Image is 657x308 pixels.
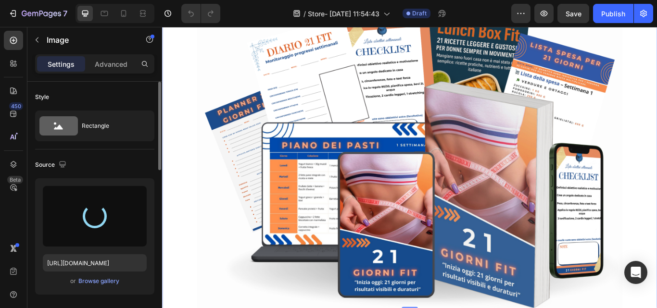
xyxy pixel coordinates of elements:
[63,8,67,19] p: 7
[9,102,23,110] div: 450
[35,159,68,172] div: Source
[43,254,147,271] input: https://example.com/image.jpg
[78,277,119,285] div: Browse gallery
[4,4,72,23] button: 7
[181,4,220,23] div: Undo/Redo
[557,4,589,23] button: Save
[601,9,625,19] div: Publish
[48,59,75,69] p: Settings
[7,176,23,184] div: Beta
[566,10,581,18] span: Save
[308,9,379,19] span: Store- [DATE] 11:54:43
[95,59,127,69] p: Advanced
[82,115,140,137] div: Rectangle
[70,275,76,287] span: or
[593,4,633,23] button: Publish
[47,34,128,46] p: Image
[78,276,120,286] button: Browse gallery
[35,93,49,101] div: Style
[162,27,657,308] iframe: Design area
[624,261,647,284] div: Open Intercom Messenger
[303,9,306,19] span: /
[412,9,427,18] span: Draft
